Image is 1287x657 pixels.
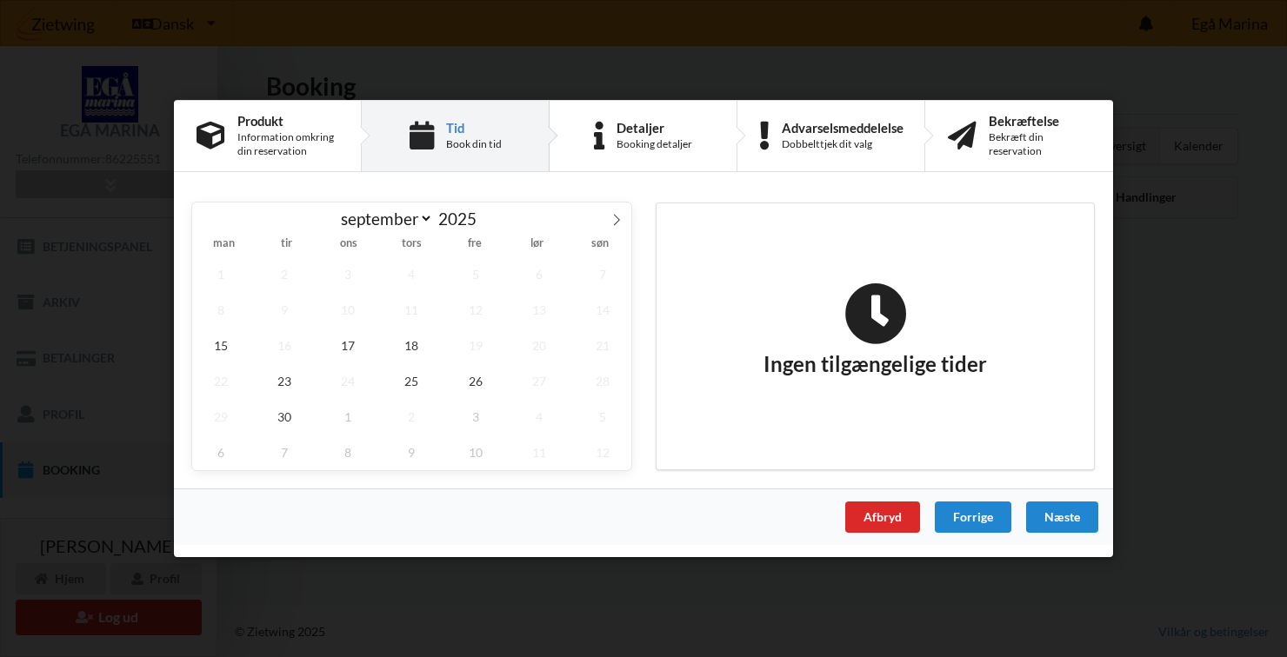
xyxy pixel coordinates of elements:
span: oktober 7, 2025 [256,435,313,470]
div: Bekræft din reservation [989,130,1090,158]
span: oktober 12, 2025 [574,435,631,470]
span: september 10, 2025 [319,292,377,328]
span: september 4, 2025 [383,256,441,292]
div: Advarselsmeddelelse [782,121,904,135]
span: september 29, 2025 [192,399,250,435]
div: Næste [1026,501,1098,533]
span: september 27, 2025 [510,363,568,399]
span: september 13, 2025 [510,292,568,328]
div: Book din tid [446,137,502,151]
span: september 23, 2025 [256,363,313,399]
span: søn [569,239,631,250]
div: Information omkring din reservation [237,130,338,158]
div: Forrige [935,501,1011,533]
div: Dobbelttjek dit valg [782,137,904,151]
span: september 17, 2025 [319,328,377,363]
span: september 2, 2025 [256,256,313,292]
span: oktober 1, 2025 [319,399,377,435]
span: man [192,239,255,250]
span: september 5, 2025 [447,256,504,292]
div: Produkt [237,114,338,128]
span: september 3, 2025 [319,256,377,292]
span: september 14, 2025 [574,292,631,328]
span: oktober 4, 2025 [510,399,568,435]
span: september 20, 2025 [510,328,568,363]
span: september 30, 2025 [256,399,313,435]
span: september 28, 2025 [574,363,631,399]
span: september 21, 2025 [574,328,631,363]
span: september 9, 2025 [256,292,313,328]
span: september 6, 2025 [510,256,568,292]
span: september 18, 2025 [383,328,441,363]
span: september 8, 2025 [192,292,250,328]
span: september 12, 2025 [447,292,504,328]
span: september 25, 2025 [383,363,441,399]
select: Month [333,208,434,229]
span: tir [255,239,317,250]
span: oktober 6, 2025 [192,435,250,470]
span: september 15, 2025 [192,328,250,363]
span: oktober 5, 2025 [574,399,631,435]
span: lør [506,239,569,250]
span: tors [380,239,443,250]
span: ons [317,239,380,250]
span: september 11, 2025 [383,292,441,328]
input: Year [433,209,490,229]
span: september 22, 2025 [192,363,250,399]
div: Detaljer [617,121,692,135]
div: Tid [446,121,502,135]
span: oktober 9, 2025 [383,435,441,470]
span: september 1, 2025 [192,256,250,292]
span: september 24, 2025 [319,363,377,399]
span: september 16, 2025 [256,328,313,363]
span: oktober 10, 2025 [447,435,504,470]
span: oktober 2, 2025 [383,399,441,435]
span: september 7, 2025 [574,256,631,292]
div: Booking detaljer [617,137,692,151]
span: september 26, 2025 [447,363,504,399]
span: oktober 3, 2025 [447,399,504,435]
span: september 19, 2025 [447,328,504,363]
div: Afbryd [845,501,920,533]
span: oktober 11, 2025 [510,435,568,470]
h2: Ingen tilgængelige tider [764,282,987,378]
span: oktober 8, 2025 [319,435,377,470]
span: fre [443,239,506,250]
div: Bekræftelse [989,114,1090,128]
